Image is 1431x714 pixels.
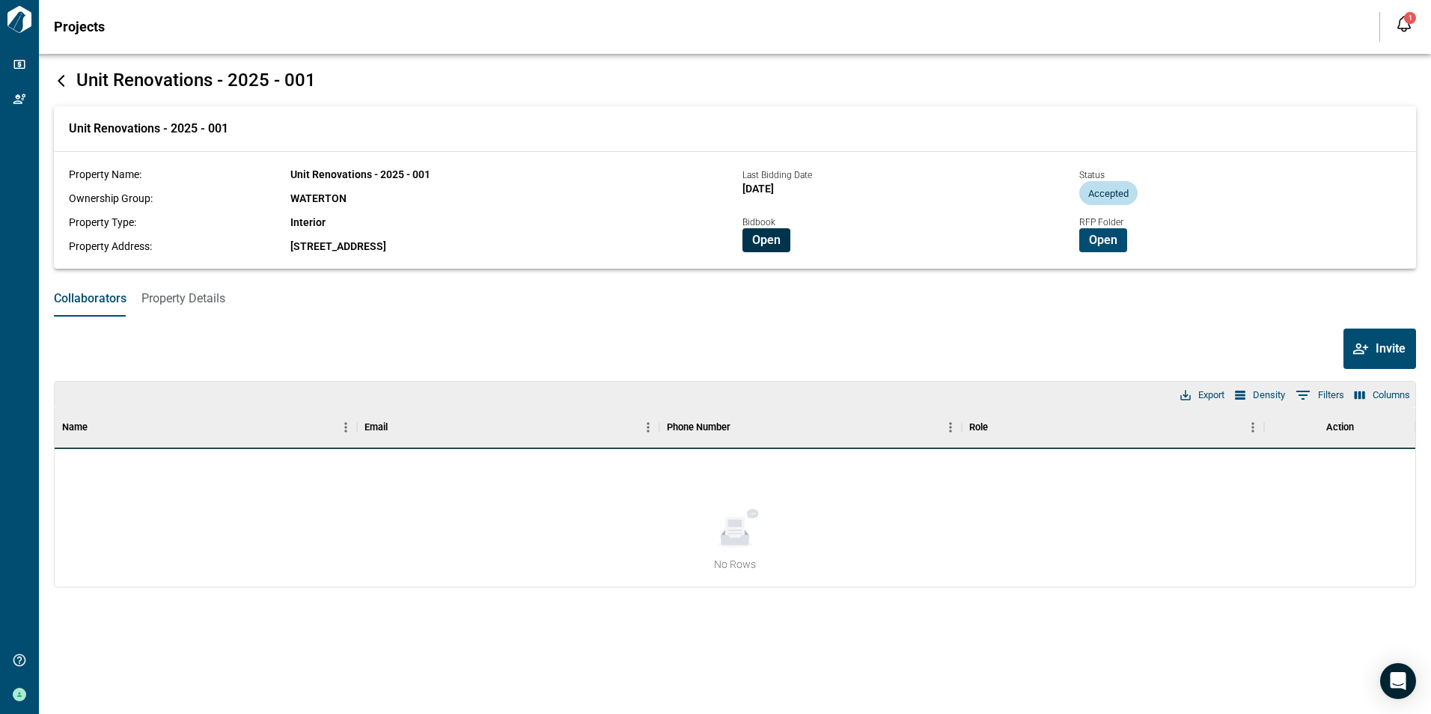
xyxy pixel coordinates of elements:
[55,406,357,448] div: Name
[1409,14,1412,22] span: 1
[1079,188,1138,199] span: Accepted
[54,19,105,34] span: Projects
[1079,232,1127,246] a: Open
[742,217,775,228] span: Bidbook
[76,70,316,91] span: Unit Renovations - 2025 - 001
[290,216,326,228] span: Interior
[1292,383,1348,407] button: Show filters
[69,168,141,180] span: Property Name:
[1343,329,1416,369] button: Invite
[357,406,659,448] div: Email
[637,416,659,439] button: Menu
[667,406,730,448] div: Phone Number
[1326,406,1354,448] div: Action
[714,557,756,572] span: No Rows
[1380,663,1416,699] div: Open Intercom Messenger
[88,417,109,438] button: Sort
[969,406,988,448] div: Role
[69,121,228,136] span: Unit Renovations - 2025 - 001
[742,232,790,246] a: Open
[659,406,962,448] div: Phone Number
[335,416,357,439] button: Menu
[939,416,962,439] button: Menu
[1351,385,1414,405] button: Select columns
[364,406,388,448] div: Email
[1392,12,1416,36] button: Open notification feed
[1079,170,1105,180] span: Status
[1089,233,1117,248] span: Open
[141,291,225,306] span: Property Details
[290,240,386,252] span: [STREET_ADDRESS]
[69,240,152,252] span: Property Address:
[388,417,409,438] button: Sort
[962,406,1264,448] div: Role
[290,168,430,180] span: Unit Renovations - 2025 - 001
[730,417,751,438] button: Sort
[69,216,136,228] span: Property Type:
[1079,217,1123,228] span: RFP Folder
[1264,406,1415,448] div: Action
[1079,228,1127,252] button: Open
[752,233,781,248] span: Open
[1242,416,1264,439] button: Menu
[54,291,126,306] span: Collaborators
[988,417,1009,438] button: Sort
[1231,385,1289,405] button: Density
[62,406,88,448] div: Name
[742,170,812,180] span: Last Bidding Date
[1376,341,1406,356] span: Invite
[39,281,1431,317] div: base tabs
[69,192,153,204] span: Ownership Group:
[742,228,790,252] button: Open
[290,192,347,204] span: WATERTON
[1177,385,1228,405] button: Export
[742,183,774,195] span: [DATE]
